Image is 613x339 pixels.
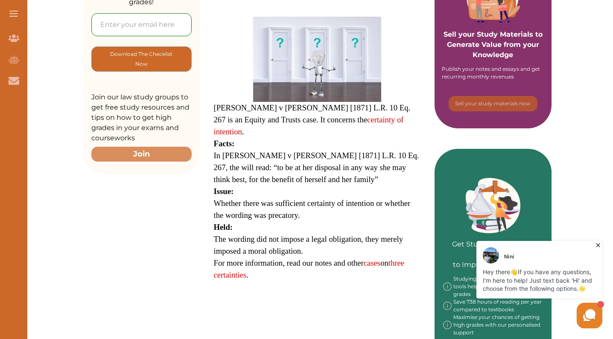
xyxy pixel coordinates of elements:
img: question-mark-3839456_1920-300x200.jpg [253,17,381,102]
p: Get Study Materials and Tutoring to Improve your Grades [443,215,543,270]
span: In [PERSON_NAME] v [PERSON_NAME] [1871] L.R. 10 Eq. 267, the will read: “to be at her disposal in... [214,151,419,184]
span: Held: [214,223,233,232]
div: Publish your notes and essays and get recurring monthly revenues [442,65,544,81]
p: Join our law study groups to get free study resources and tips on how to get high grades in your ... [91,92,192,143]
button: [object Object] [449,96,537,111]
iframe: HelpCrunch [408,239,604,330]
span: Facts: [214,139,235,148]
span: For more information, read our notes and other on . [214,258,405,279]
span: Whether there was sufficient certainty of intention or whether the wording was precatory. [214,199,411,220]
a: cases [364,258,380,267]
input: Enter your email here [91,13,192,36]
button: [object Object] [91,46,192,72]
span: [PERSON_NAME] v [PERSON_NAME] [1871] L.R. 10 Eq. 267 is an Equity and Trusts case. It concerns the . [214,103,411,136]
span: The wording did not impose a legal obligation, they merely imposed a moral obligation. [214,235,403,255]
a: certainty of intention [214,115,404,136]
span: Issue: [214,187,234,196]
button: Join [91,147,192,162]
img: Green card image [466,178,520,233]
p: Sell your Study Materials to Generate Value from your Knowledge [443,6,543,60]
p: Sell your study materials now [455,100,531,107]
p: Download The Checklist Now [109,49,174,69]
